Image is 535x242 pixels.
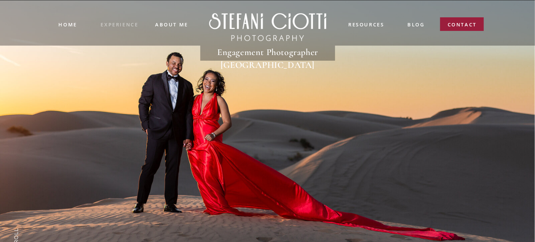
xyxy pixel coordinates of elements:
[59,21,77,28] a: Home
[155,21,189,28] a: ABOUT me
[348,21,385,29] a: resources
[201,46,335,59] h1: Engagement Photographer [GEOGRAPHIC_DATA]
[101,21,138,27] a: experience
[408,21,425,29] a: blog
[448,21,477,32] a: contact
